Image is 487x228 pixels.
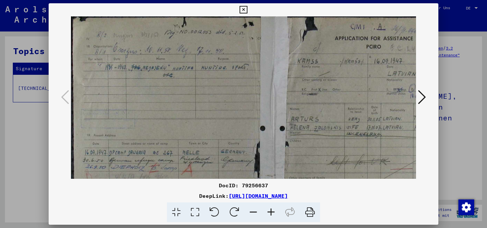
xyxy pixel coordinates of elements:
div: DocID: 79256637 [49,181,438,189]
a: [URL][DOMAIN_NAME] [229,193,288,199]
img: Zustimmung ändern [458,199,474,215]
div: DeepLink: [49,192,438,200]
div: Zustimmung ändern [458,199,474,215]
